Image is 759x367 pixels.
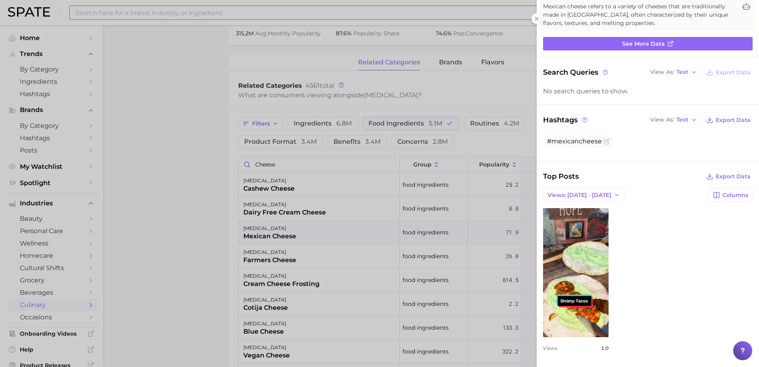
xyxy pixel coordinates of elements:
button: View AsText [648,115,699,125]
button: View AsText [648,67,699,77]
span: Export Data [716,117,751,124]
span: Hashtags [543,114,589,126]
span: Export Data [716,173,751,180]
span: 1.0 [601,345,609,351]
span: View As [650,70,674,74]
div: No search queries to show. [543,87,753,95]
span: Views: [DATE] - [DATE] [547,192,611,199]
span: Columns [722,192,748,199]
span: Views [543,345,557,351]
span: #mexicancheese [547,137,602,145]
span: Mexican cheese refers to a variety of cheeses that are traditionally made in [GEOGRAPHIC_DATA], o... [543,2,737,27]
button: Export Data [704,67,753,78]
button: Export Data [704,114,753,126]
span: Text [676,118,688,122]
button: Flag as miscategorized or irrelevant [603,138,610,145]
span: Top Posts [543,171,579,182]
span: View As [650,118,674,122]
button: Views: [DATE] - [DATE] [543,188,624,202]
span: Export Data [716,69,751,76]
span: See more data [622,41,665,47]
a: See more data [543,37,753,50]
span: Search Queries [543,67,609,78]
button: Columns [709,188,753,202]
button: Export Data [704,171,753,182]
span: Text [676,70,688,74]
